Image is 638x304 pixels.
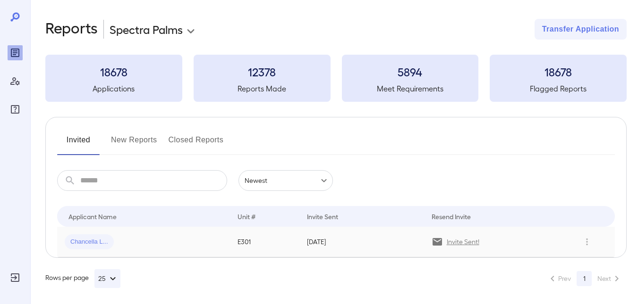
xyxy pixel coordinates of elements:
[110,22,183,37] p: Spectra Palms
[342,83,479,94] h5: Meet Requirements
[490,64,627,79] h3: 18678
[238,170,333,191] div: Newest
[447,237,479,246] p: Invite Sent!
[45,64,182,79] h3: 18678
[8,270,23,285] div: Log Out
[579,234,595,249] button: Row Actions
[490,83,627,94] h5: Flagged Reports
[577,271,592,286] button: page 1
[111,132,157,155] button: New Reports
[8,74,23,89] div: Manage Users
[535,19,627,40] button: Transfer Application
[57,132,100,155] button: Invited
[543,271,627,286] nav: pagination navigation
[169,132,224,155] button: Closed Reports
[45,55,627,102] summary: 18678Applications12378Reports Made5894Meet Requirements18678Flagged Reports
[342,64,479,79] h3: 5894
[45,83,182,94] h5: Applications
[68,211,117,222] div: Applicant Name
[432,211,471,222] div: Resend Invite
[94,269,120,288] button: 25
[307,211,338,222] div: Invite Sent
[299,227,424,257] td: [DATE]
[194,83,331,94] h5: Reports Made
[230,227,299,257] td: E301
[45,269,120,288] div: Rows per page
[8,102,23,117] div: FAQ
[8,45,23,60] div: Reports
[65,238,114,246] span: Chancella L...
[238,211,255,222] div: Unit #
[45,19,98,40] h2: Reports
[194,64,331,79] h3: 12378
